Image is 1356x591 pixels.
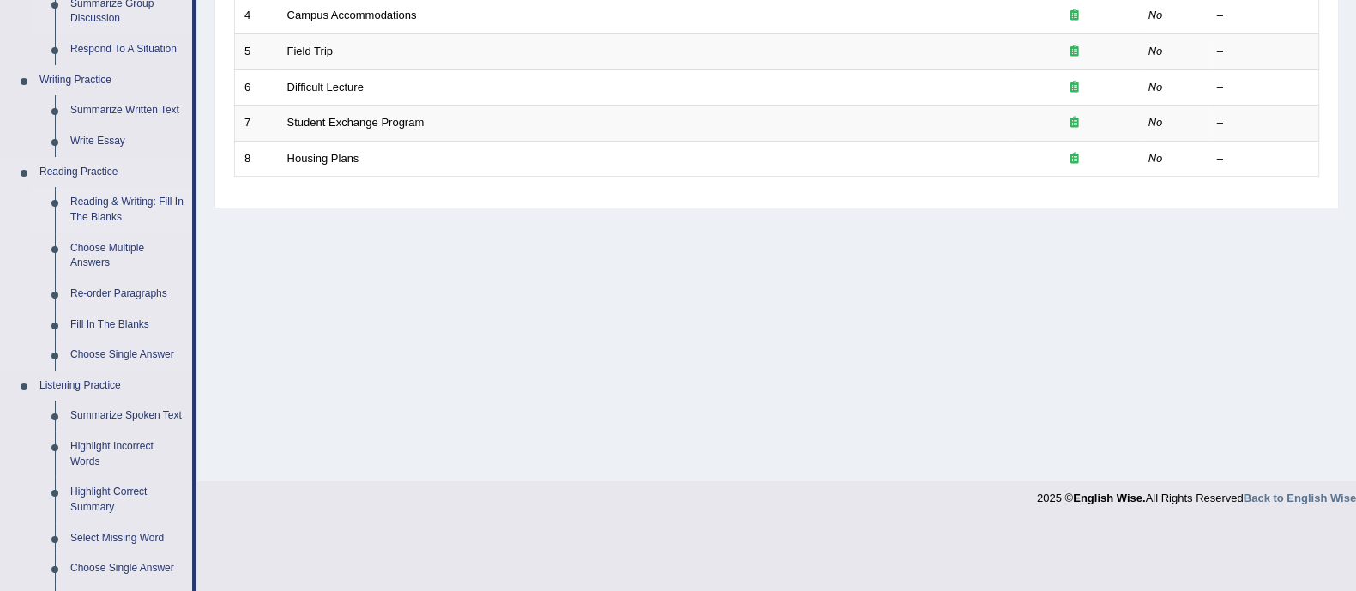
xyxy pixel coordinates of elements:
[1148,9,1163,21] em: No
[63,553,192,584] a: Choose Single Answer
[63,431,192,477] a: Highlight Incorrect Words
[1217,80,1310,96] div: –
[1217,115,1310,131] div: –
[63,233,192,279] a: Choose Multiple Answers
[1037,481,1356,506] div: 2025 © All Rights Reserved
[287,9,417,21] a: Campus Accommodations
[235,34,278,70] td: 5
[1244,491,1356,504] a: Back to English Wise
[63,401,192,431] a: Summarize Spoken Text
[1020,8,1130,24] div: Exam occurring question
[1148,116,1163,129] em: No
[1148,152,1163,165] em: No
[63,310,192,341] a: Fill In The Blanks
[63,340,192,371] a: Choose Single Answer
[1020,115,1130,131] div: Exam occurring question
[32,157,192,188] a: Reading Practice
[32,65,192,96] a: Writing Practice
[287,116,425,129] a: Student Exchange Program
[1073,491,1145,504] strong: English Wise.
[1217,44,1310,60] div: –
[63,34,192,65] a: Respond To A Situation
[1020,44,1130,60] div: Exam occurring question
[32,371,192,401] a: Listening Practice
[1217,8,1310,24] div: –
[63,279,192,310] a: Re-order Paragraphs
[63,126,192,157] a: Write Essay
[1217,151,1310,167] div: –
[235,106,278,142] td: 7
[235,141,278,177] td: 8
[1148,81,1163,93] em: No
[1020,151,1130,167] div: Exam occurring question
[287,152,359,165] a: Housing Plans
[1148,45,1163,57] em: No
[63,523,192,554] a: Select Missing Word
[63,477,192,522] a: Highlight Correct Summary
[1020,80,1130,96] div: Exam occurring question
[63,187,192,232] a: Reading & Writing: Fill In The Blanks
[63,95,192,126] a: Summarize Written Text
[235,69,278,106] td: 6
[287,81,364,93] a: Difficult Lecture
[287,45,333,57] a: Field Trip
